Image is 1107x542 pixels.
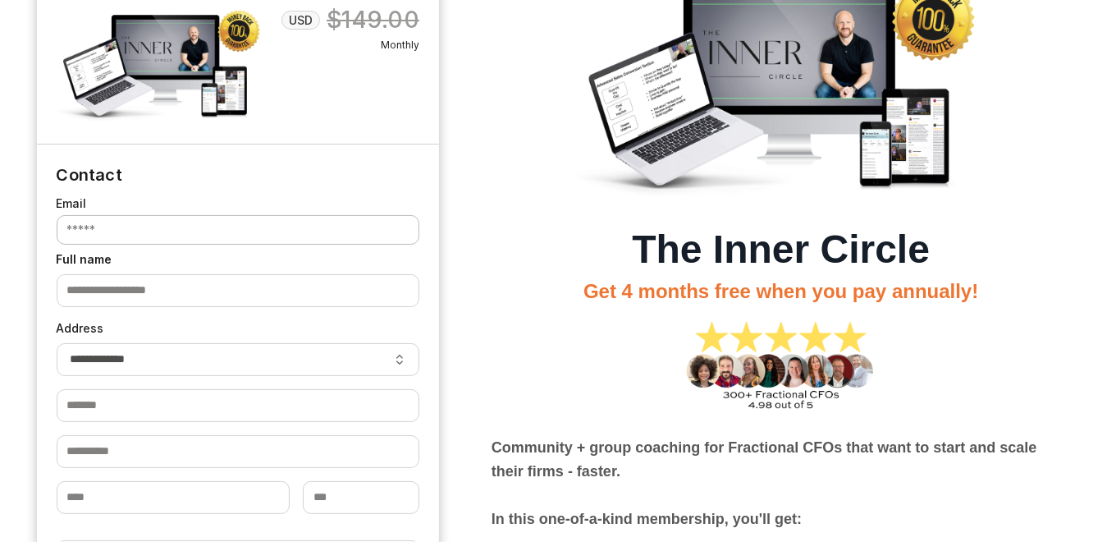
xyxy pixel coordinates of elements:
legend: Contact [57,145,122,186]
label: Address [57,320,420,337]
h1: The Inner Circle [492,226,1071,273]
span: Get 4 months free when you pay annually! [583,280,978,302]
b: Community + group coaching for Fractional CFOs that want to start and scale their firms - faster. [492,439,1037,480]
span: USD [289,12,313,29]
strong: In this one-of-a-kind membership, you'll get: [492,511,802,527]
span: $149.00 [327,6,419,34]
label: Full name [57,251,420,268]
img: 87d2c62-f66f-6753-08f5-caa413f672e_66fe2831-b063-435f-94cd-8b5a59888c9c.png [680,310,881,424]
span: Monthly [279,38,419,53]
